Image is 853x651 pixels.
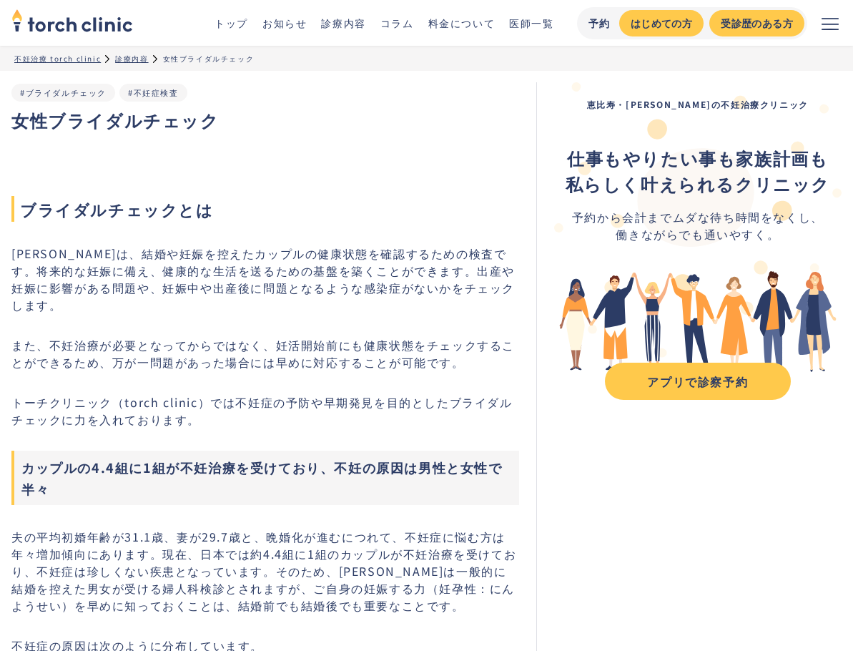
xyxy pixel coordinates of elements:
[566,145,830,197] div: ‍ ‍
[11,528,519,614] p: 夫の平均初婚年齢が31.1歳、妻が29.7歳と、晩婚化が進むにつれて、不妊症に悩む方は年々増加傾向にあります。現在、日本では約4.4組に1組のカップルが不妊治療を受けており、不妊症は珍しくない疾...
[128,87,179,98] a: #不妊症検査
[20,87,107,98] a: #ブライダルチェック
[709,10,804,36] a: 受診歴のある方
[428,16,495,30] a: 料金について
[11,336,519,371] p: また、不妊治療が必要となってからではなく、妊活開始前にも健康状態をチェックすることができるため、万が一問題があった場合には早めに対応することが可能です。
[631,16,692,31] div: はじめての方
[509,16,553,30] a: 医師一覧
[11,4,133,36] img: torch clinic
[605,363,791,400] a: アプリで診察予約
[215,16,248,30] a: トップ
[566,208,830,243] div: 予約から会計までムダな待ち時間をなくし、 働きながらでも通いやすく。
[11,451,519,505] h3: カップルの4.4組に1組が不妊治療を受けており、不妊の原因は男性と女性で半々
[115,53,148,64] a: 診療内容
[11,10,133,36] a: home
[619,10,704,36] a: はじめての方
[618,373,778,390] div: アプリで診察予約
[566,171,830,196] strong: 私らしく叶えられるクリニック
[14,53,101,64] a: 不妊治療 torch clinic
[262,16,307,30] a: お知らせ
[380,16,414,30] a: コラム
[11,196,519,222] span: ブライダルチェックとは
[721,16,793,31] div: 受診歴のある方
[321,16,365,30] a: 診療内容
[163,53,255,64] div: 女性ブライダルチェック
[11,393,519,428] p: トーチクリニック（torch clinic）では不妊症の予防や早期発見を目的としたブライダルチェックに力を入れております。
[11,245,519,313] p: [PERSON_NAME]は、結婚や妊娠を控えたカップルの健康状態を確認するための検査です。将来的な妊娠に備え、健康的な生活を送るための基盤を築くことができます。出産や妊娠に影響がある問題や、妊...
[567,145,828,170] strong: 仕事もやりたい事も家族計画も
[588,16,611,31] div: 予約
[587,98,809,110] strong: 恵比寿・[PERSON_NAME]の不妊治療クリニック
[14,53,839,64] ul: パンくずリスト
[11,107,519,133] h1: 女性ブライダルチェック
